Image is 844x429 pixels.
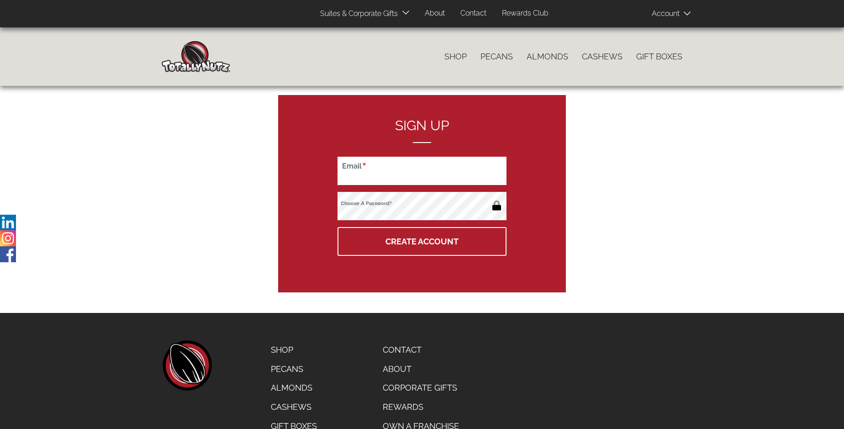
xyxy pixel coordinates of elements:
a: About [376,360,466,379]
a: Shop [438,47,474,66]
a: Corporate Gifts [376,378,466,397]
button: Create Account [338,227,506,256]
a: Pecans [474,47,520,66]
a: Suites & Corporate Gifts [313,5,401,23]
a: Gift Boxes [629,47,689,66]
a: home [162,340,212,391]
img: Home [162,41,230,72]
a: Almonds [520,47,575,66]
a: Contact [454,5,493,22]
a: Contact [376,340,466,360]
h2: Sign up [338,118,506,143]
a: Rewards Club [495,5,555,22]
a: Cashews [575,47,629,66]
a: Almonds [264,378,324,397]
a: Pecans [264,360,324,379]
a: Shop [264,340,324,360]
a: Cashews [264,397,324,417]
a: About [418,5,452,22]
a: Rewards [376,397,466,417]
input: Email [338,157,506,185]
